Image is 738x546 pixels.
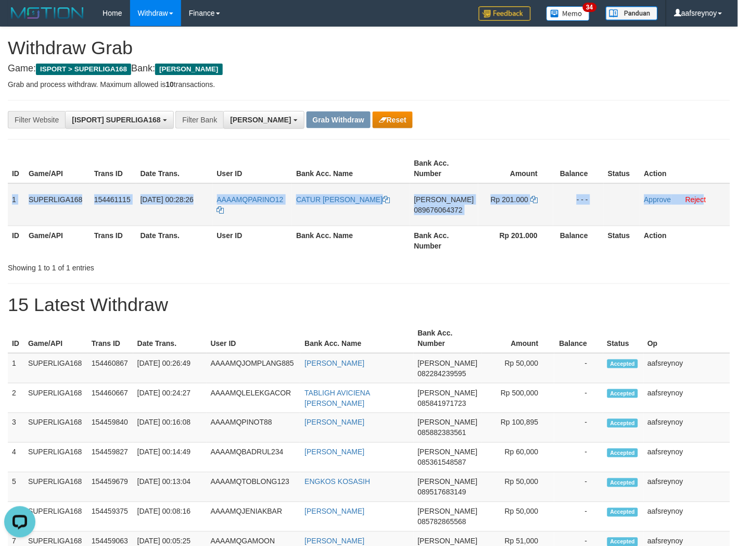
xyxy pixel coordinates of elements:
[644,195,671,204] a: Approve
[292,154,410,183] th: Bank Acc. Name
[8,79,730,90] p: Grab and process withdraw. Maximum allowed is transactions.
[644,353,731,383] td: aafsreynoy
[207,413,301,443] td: AAAAMQPINOT88
[155,64,222,75] span: [PERSON_NAME]
[36,64,131,75] span: ISPORT > SUPERLIGA168
[87,383,133,413] td: 154460667
[223,111,304,129] button: [PERSON_NAME]
[24,324,87,353] th: Game/API
[553,226,604,255] th: Balance
[87,413,133,443] td: 154459840
[606,6,658,20] img: panduan.png
[478,154,554,183] th: Amount
[418,448,478,456] span: [PERSON_NAME]
[133,502,207,532] td: [DATE] 00:08:16
[87,324,133,353] th: Trans ID
[87,502,133,532] td: 154459375
[607,359,639,368] span: Accepted
[603,324,644,353] th: Status
[136,226,213,255] th: Date Trans.
[175,111,223,129] div: Filter Bank
[414,324,482,353] th: Bank Acc. Number
[24,502,87,532] td: SUPERLIGA168
[479,6,531,21] img: Feedback.jpg
[685,195,706,204] a: Reject
[482,473,554,502] td: Rp 50,000
[530,195,538,204] a: Copy 201000 to clipboard
[482,443,554,473] td: Rp 60,000
[644,502,731,532] td: aafsreynoy
[24,353,87,383] td: SUPERLIGA168
[418,399,466,407] span: Copy 085841971723 to clipboard
[133,353,207,383] td: [DATE] 00:26:49
[418,507,478,516] span: [PERSON_NAME]
[94,195,131,204] span: 154461115
[207,473,301,502] td: AAAAMQTOBLONG123
[414,195,474,204] span: [PERSON_NAME]
[418,537,478,545] span: [PERSON_NAME]
[24,154,90,183] th: Game/API
[136,154,213,183] th: Date Trans.
[304,507,364,516] a: [PERSON_NAME]
[213,226,292,255] th: User ID
[607,419,639,428] span: Accepted
[304,448,364,456] a: [PERSON_NAME]
[418,458,466,467] span: Copy 085361548587 to clipboard
[304,478,370,486] a: ENGKOS KOSASIH
[90,226,136,255] th: Trans ID
[8,413,24,443] td: 3
[418,488,466,497] span: Copy 089517683149 to clipboard
[482,383,554,413] td: Rp 500,000
[133,413,207,443] td: [DATE] 00:16:08
[414,206,463,214] span: Copy 089676064372 to clipboard
[607,508,639,517] span: Accepted
[8,154,24,183] th: ID
[482,502,554,532] td: Rp 50,000
[133,473,207,502] td: [DATE] 00:13:04
[213,154,292,183] th: User ID
[292,226,410,255] th: Bank Acc. Name
[217,195,284,204] span: AAAAMQPARINO12
[8,183,24,226] td: 1
[307,111,371,128] button: Grab Withdraw
[133,443,207,473] td: [DATE] 00:14:49
[554,502,603,532] td: -
[8,226,24,255] th: ID
[604,226,640,255] th: Status
[207,353,301,383] td: AAAAMQJOMPLANG885
[304,418,364,427] a: [PERSON_NAME]
[24,473,87,502] td: SUPERLIGA168
[554,324,603,353] th: Balance
[8,5,87,21] img: MOTION_logo.png
[207,324,301,353] th: User ID
[546,6,590,21] img: Button%20Memo.svg
[90,154,136,183] th: Trans ID
[24,226,90,255] th: Game/API
[418,518,466,526] span: Copy 085782865568 to clipboard
[554,443,603,473] td: -
[304,359,364,367] a: [PERSON_NAME]
[640,154,730,183] th: Action
[87,443,133,473] td: 154459827
[8,111,65,129] div: Filter Website
[8,324,24,353] th: ID
[24,383,87,413] td: SUPERLIGA168
[304,389,370,407] a: TABLIGH AVICIENA [PERSON_NAME]
[8,64,730,74] h4: Game: Bank:
[644,413,731,443] td: aafsreynoy
[87,473,133,502] td: 154459679
[8,38,730,58] h1: Withdraw Grab
[644,383,731,413] td: aafsreynoy
[418,389,478,397] span: [PERSON_NAME]
[644,443,731,473] td: aafsreynoy
[300,324,413,353] th: Bank Acc. Name
[8,258,300,273] div: Showing 1 to 1 of 1 entries
[141,195,194,204] span: [DATE] 00:28:26
[217,195,284,214] a: AAAAMQPARINO12
[418,418,478,427] span: [PERSON_NAME]
[207,443,301,473] td: AAAAMQBADRUL234
[24,443,87,473] td: SUPERLIGA168
[373,111,413,128] button: Reset
[554,383,603,413] td: -
[644,324,731,353] th: Op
